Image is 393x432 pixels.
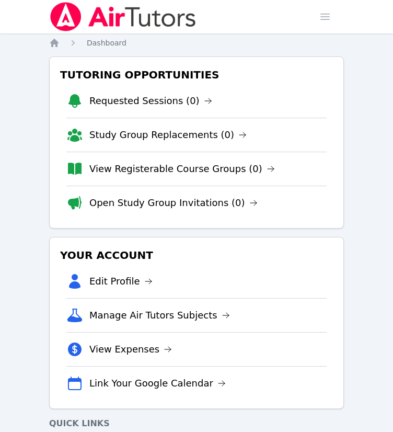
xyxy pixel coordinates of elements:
h4: Quick Links [49,417,344,430]
span: Dashboard [87,39,126,47]
a: Study Group Replacements (0) [89,128,247,142]
a: Link Your Google Calendar [89,376,226,391]
a: Edit Profile [89,274,153,289]
h3: Tutoring Opportunities [58,65,335,84]
nav: Breadcrumb [49,38,344,48]
a: Manage Air Tutors Subjects [89,308,230,323]
a: View Registerable Course Groups (0) [89,162,275,176]
a: Dashboard [87,38,126,48]
h3: Your Account [58,246,335,265]
a: View Expenses [89,342,172,357]
img: Air Tutors [49,2,197,31]
a: Requested Sessions (0) [89,94,212,108]
a: Open Study Group Invitations (0) [89,196,258,210]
